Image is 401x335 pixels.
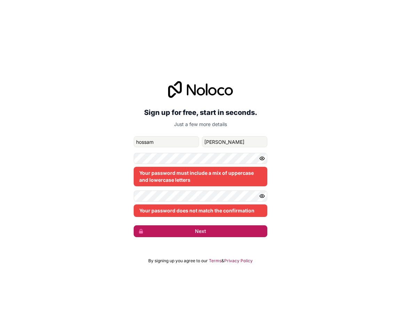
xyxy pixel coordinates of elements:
[134,204,267,217] div: Your password does not match the confirmation
[134,106,267,119] h2: Sign up for free, start in seconds.
[134,167,267,186] div: Your password must include a mix of uppercase and lowercase letters
[209,258,221,264] a: Terms
[202,136,267,147] input: family-name
[221,258,224,264] span: &
[134,225,267,237] button: Next
[224,258,253,264] a: Privacy Policy
[134,121,267,128] p: Just a few more details
[134,190,267,202] input: Confirm password
[134,136,199,147] input: given-name
[134,153,267,164] input: Password
[148,258,208,264] span: By signing up you agree to our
